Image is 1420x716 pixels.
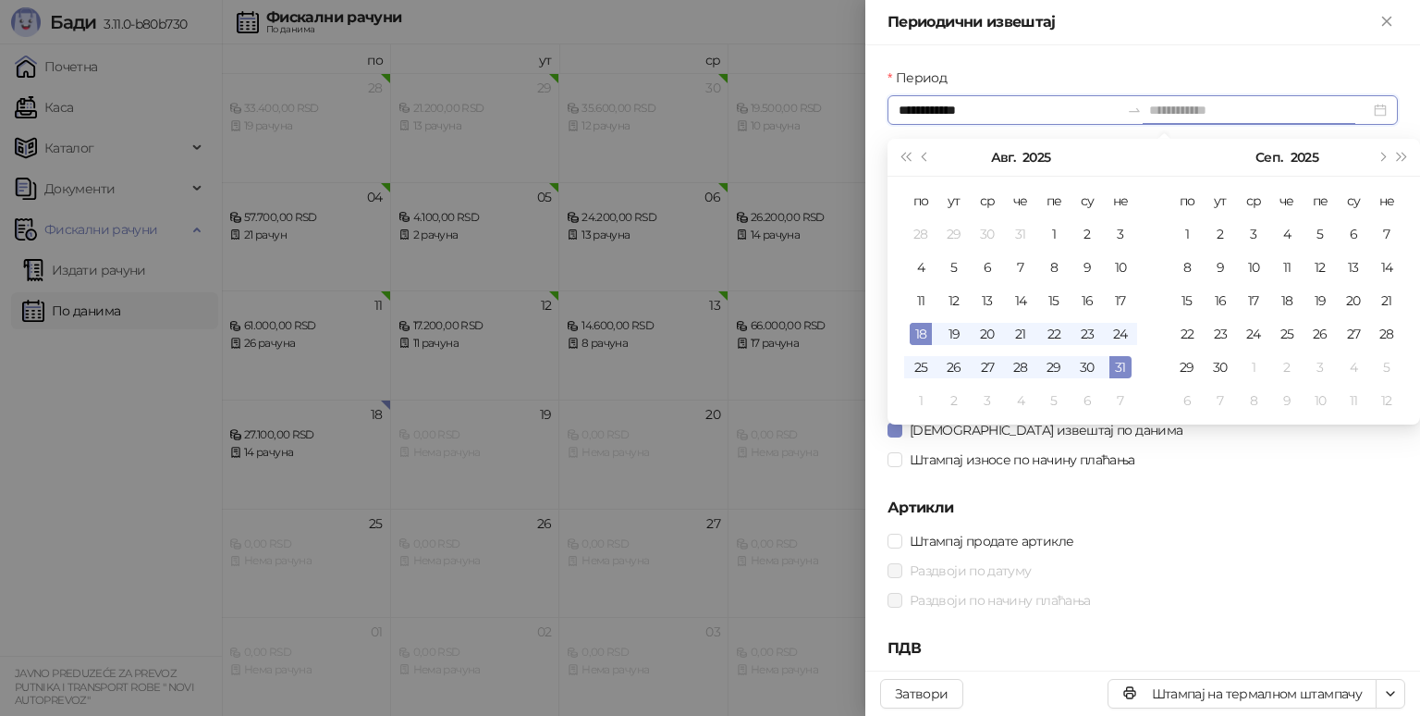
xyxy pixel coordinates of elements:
[976,356,998,378] div: 27
[904,251,937,284] td: 2025-08-04
[1104,217,1137,251] td: 2025-08-03
[1276,223,1298,245] div: 4
[1242,389,1265,412] div: 8
[887,497,1398,519] h5: Артикли
[1170,351,1204,384] td: 2025-09-29
[937,284,971,317] td: 2025-08-12
[1043,356,1065,378] div: 29
[1209,290,1231,312] div: 16
[1242,323,1265,345] div: 24
[1337,217,1370,251] td: 2025-09-06
[904,284,937,317] td: 2025-08-11
[1304,317,1337,351] td: 2025-09-26
[1209,223,1231,245] div: 2
[1270,384,1304,417] td: 2025-10-09
[1076,223,1098,245] div: 2
[1176,256,1198,278] div: 8
[1270,184,1304,217] th: че
[1071,384,1104,417] td: 2025-09-06
[1370,217,1403,251] td: 2025-09-07
[1276,256,1298,278] div: 11
[1370,351,1403,384] td: 2025-10-05
[904,184,937,217] th: по
[1071,351,1104,384] td: 2025-08-30
[1237,284,1270,317] td: 2025-09-17
[1004,351,1037,384] td: 2025-08-28
[1043,256,1065,278] div: 8
[1209,389,1231,412] div: 7
[910,290,932,312] div: 11
[937,317,971,351] td: 2025-08-19
[1204,251,1237,284] td: 2025-09-09
[976,223,998,245] div: 30
[1076,290,1098,312] div: 16
[1276,290,1298,312] div: 18
[1109,323,1132,345] div: 24
[1127,103,1142,117] span: swap-right
[1342,290,1365,312] div: 20
[1291,139,1318,176] button: Изабери годину
[1242,356,1265,378] div: 1
[1309,256,1331,278] div: 12
[887,637,1398,660] h5: ПДВ
[1270,217,1304,251] td: 2025-09-04
[1309,389,1331,412] div: 10
[1237,384,1270,417] td: 2025-10-08
[1004,251,1037,284] td: 2025-08-07
[895,139,915,176] button: Претходна година (Control + left)
[971,384,1004,417] td: 2025-09-03
[1209,356,1231,378] div: 30
[1337,384,1370,417] td: 2025-10-11
[1370,384,1403,417] td: 2025-10-12
[1037,351,1071,384] td: 2025-08-29
[937,384,971,417] td: 2025-09-02
[1004,184,1037,217] th: че
[1109,256,1132,278] div: 10
[1108,679,1377,709] button: Штампај на термалном штампачу
[1010,290,1032,312] div: 14
[1209,323,1231,345] div: 23
[1270,351,1304,384] td: 2025-10-02
[1237,184,1270,217] th: ср
[1204,351,1237,384] td: 2025-09-30
[1037,284,1071,317] td: 2025-08-15
[1204,317,1237,351] td: 2025-09-23
[1204,284,1237,317] td: 2025-09-16
[902,561,1038,581] span: Раздвоји по датуму
[902,590,1097,611] span: Раздвоји по начину плаћања
[1237,251,1270,284] td: 2025-09-10
[1337,351,1370,384] td: 2025-10-04
[904,217,937,251] td: 2025-07-28
[1170,184,1204,217] th: по
[1342,256,1365,278] div: 13
[943,356,965,378] div: 26
[1043,389,1065,412] div: 5
[943,323,965,345] div: 19
[1255,139,1282,176] button: Изабери месец
[1376,323,1398,345] div: 28
[1176,389,1198,412] div: 6
[1276,356,1298,378] div: 2
[904,317,937,351] td: 2025-08-18
[1376,256,1398,278] div: 14
[1037,184,1071,217] th: пе
[1037,217,1071,251] td: 2025-08-01
[899,100,1120,120] input: Период
[910,356,932,378] div: 25
[1276,389,1298,412] div: 9
[1037,251,1071,284] td: 2025-08-08
[1370,251,1403,284] td: 2025-09-14
[1004,284,1037,317] td: 2025-08-14
[1109,290,1132,312] div: 17
[1176,223,1198,245] div: 1
[887,11,1376,33] div: Периодични извештај
[1071,317,1104,351] td: 2025-08-23
[943,256,965,278] div: 5
[1304,184,1337,217] th: пе
[1071,184,1104,217] th: су
[1242,223,1265,245] div: 3
[1076,323,1098,345] div: 23
[976,290,998,312] div: 13
[1270,284,1304,317] td: 2025-09-18
[1104,284,1137,317] td: 2025-08-17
